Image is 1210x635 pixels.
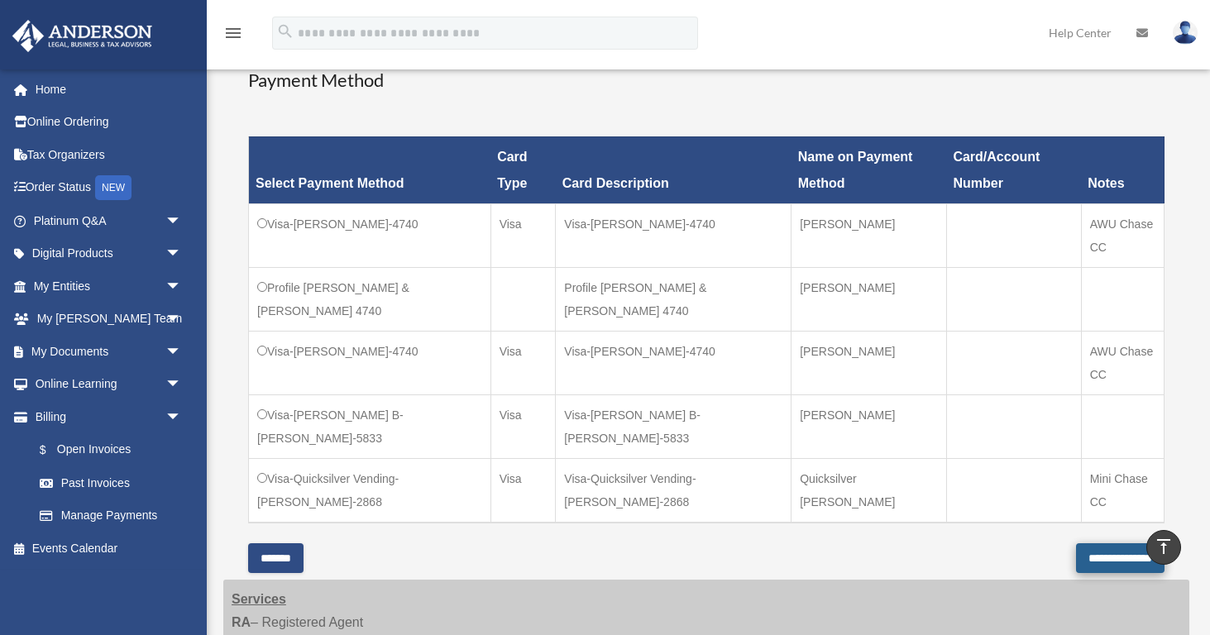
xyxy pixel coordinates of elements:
a: Order StatusNEW [12,171,207,205]
td: Visa [490,394,556,458]
i: search [276,22,294,41]
a: Online Ordering [12,106,207,139]
td: Profile [PERSON_NAME] & [PERSON_NAME] 4740 [249,267,491,331]
strong: Services [232,592,286,606]
th: Name on Payment Method [792,136,947,203]
a: Tax Organizers [12,138,207,171]
a: Manage Payments [23,499,198,532]
td: Visa-[PERSON_NAME]-4740 [249,203,491,267]
td: Visa-Quicksilver Vending-[PERSON_NAME]-2868 [249,458,491,523]
td: [PERSON_NAME] [792,394,947,458]
td: Visa-[PERSON_NAME]-4740 [556,331,792,394]
td: Profile [PERSON_NAME] & [PERSON_NAME] 4740 [556,267,792,331]
a: $Open Invoices [23,433,190,467]
td: [PERSON_NAME] [792,331,947,394]
a: menu [223,29,243,43]
td: AWU Chase CC [1081,331,1164,394]
img: Anderson Advisors Platinum Portal [7,20,157,52]
a: vertical_align_top [1146,530,1181,565]
td: Visa-[PERSON_NAME]-4740 [249,331,491,394]
i: vertical_align_top [1154,537,1174,556]
a: Home [12,73,207,106]
td: [PERSON_NAME] [792,203,947,267]
td: Quicksilver [PERSON_NAME] [792,458,947,523]
div: NEW [95,175,132,200]
i: menu [223,23,243,43]
a: Events Calendar [12,532,207,565]
th: Card Description [556,136,792,203]
a: My [PERSON_NAME] Teamarrow_drop_down [12,303,207,336]
img: User Pic [1173,21,1198,45]
span: arrow_drop_down [165,303,198,337]
td: Visa [490,458,556,523]
td: AWU Chase CC [1081,203,1164,267]
span: arrow_drop_down [165,270,198,303]
span: arrow_drop_down [165,204,198,238]
a: My Entitiesarrow_drop_down [12,270,207,303]
a: Past Invoices [23,466,198,499]
th: Notes [1081,136,1164,203]
th: Card Type [490,136,556,203]
td: Mini Chase CC [1081,458,1164,523]
a: Digital Productsarrow_drop_down [12,237,207,270]
a: Platinum Q&Aarrow_drop_down [12,204,207,237]
td: Visa-[PERSON_NAME]-4740 [556,203,792,267]
strong: RA [232,615,251,629]
td: [PERSON_NAME] [792,267,947,331]
span: arrow_drop_down [165,237,198,271]
a: My Documentsarrow_drop_down [12,335,207,368]
span: arrow_drop_down [165,335,198,369]
td: Visa-[PERSON_NAME] B-[PERSON_NAME]-5833 [556,394,792,458]
td: Visa [490,203,556,267]
h3: Payment Method [248,68,1165,93]
a: Online Learningarrow_drop_down [12,368,207,401]
td: Visa-Quicksilver Vending-[PERSON_NAME]-2868 [556,458,792,523]
td: Visa-[PERSON_NAME] B-[PERSON_NAME]-5833 [249,394,491,458]
td: Visa [490,331,556,394]
span: arrow_drop_down [165,400,198,434]
span: $ [49,440,57,461]
th: Select Payment Method [249,136,491,203]
a: Billingarrow_drop_down [12,400,198,433]
span: arrow_drop_down [165,368,198,402]
th: Card/Account Number [946,136,1081,203]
